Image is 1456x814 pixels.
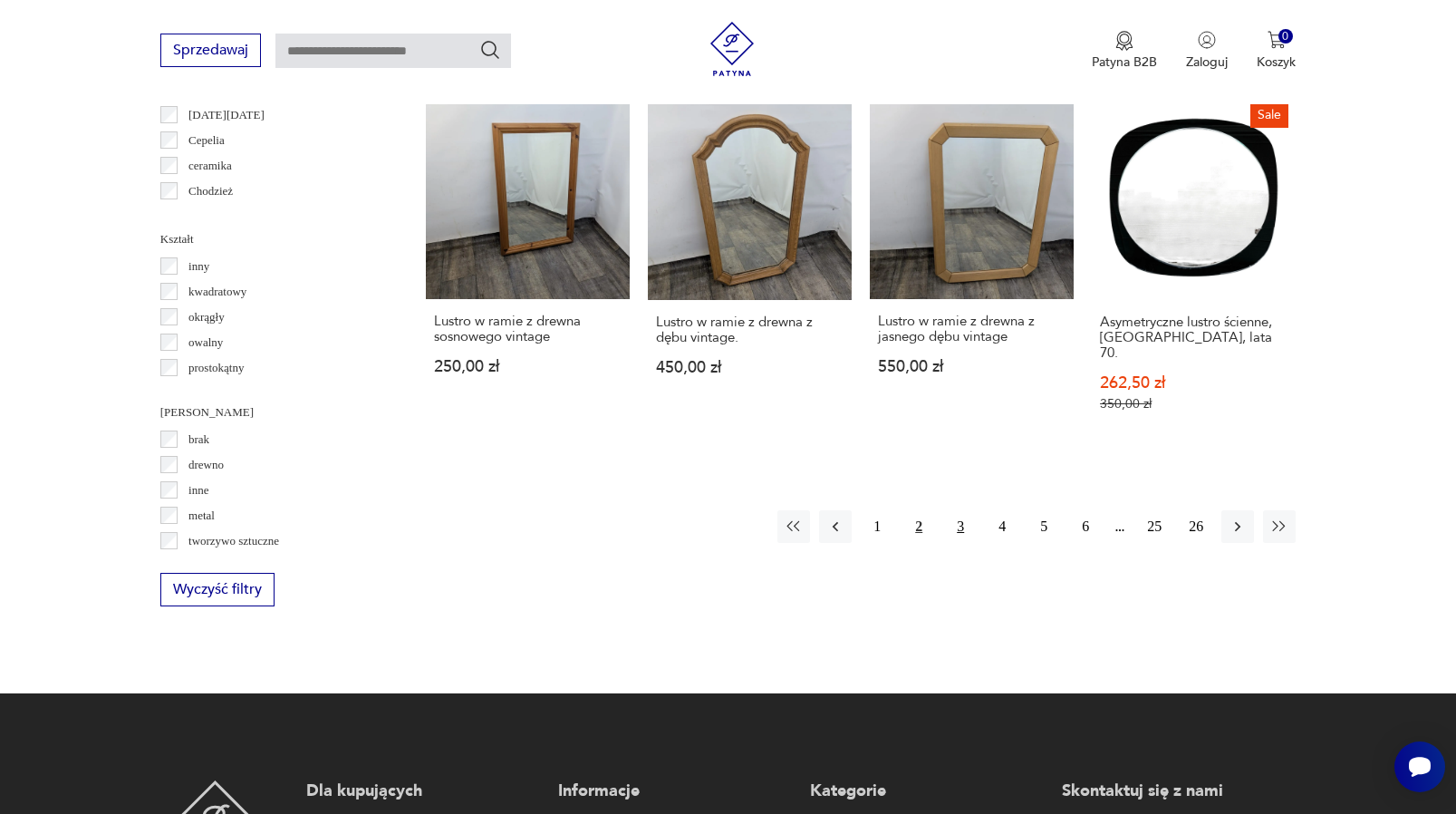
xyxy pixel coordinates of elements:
img: Patyna - sklep z meblami i dekoracjami vintage [705,22,759,76]
button: 3 [944,510,977,543]
a: Lustro w ramie z drewna z dębu vintage.Lustro w ramie z drewna z dębu vintage.450,00 zł [648,95,852,446]
button: Patyna B2B [1092,31,1157,71]
div: 0 [1278,29,1294,44]
button: Wyczyść filtry [160,573,275,606]
p: Zaloguj [1186,53,1228,71]
button: 2 [902,510,935,543]
h3: Lustro w ramie z drewna sosnowego vintage [434,314,622,344]
p: tworzywo sztuczne [188,531,279,551]
h3: Lustro w ramie z drewna z jasnego dębu vintage [878,314,1065,344]
p: kwadratowy [188,282,246,302]
p: Informacje [558,780,792,802]
button: 0Koszyk [1257,31,1296,71]
button: Szukaj [479,39,501,61]
p: prostokątny [188,358,244,378]
a: Ikona medaluPatyna B2B [1092,31,1157,71]
button: Zaloguj [1186,31,1228,71]
a: Lustro w ramie z drewna z jasnego dębu vintageLustro w ramie z drewna z jasnego dębu vintage550,0... [870,95,1074,446]
p: metal [188,506,215,526]
p: inny [188,257,209,276]
img: Ikona koszyka [1268,31,1286,49]
p: owalny [188,333,223,353]
button: 26 [1180,510,1212,543]
p: Patyna B2B [1092,53,1157,71]
p: 550,00 zł [878,359,1065,374]
p: ceramika [188,156,232,176]
p: 350,00 zł [1100,396,1287,412]
button: 1 [861,510,893,543]
iframe: Smartsupp widget button [1394,741,1445,792]
img: Ikonka użytkownika [1198,31,1216,49]
p: brak [188,430,209,450]
p: Skontaktuj się z nami [1062,780,1296,802]
button: Sprzedawaj [160,34,261,67]
a: Sprzedawaj [160,45,261,58]
button: 5 [1027,510,1060,543]
p: 262,50 zł [1100,375,1287,391]
a: SaleAsymetryczne lustro ścienne, Polska, lata 70.Asymetryczne lustro ścienne, [GEOGRAPHIC_DATA], ... [1092,95,1296,446]
p: Ćmielów [188,207,232,227]
p: 250,00 zł [434,359,622,374]
p: Cepelia [188,131,225,150]
a: Lustro w ramie z drewna sosnowego vintageLustro w ramie z drewna sosnowego vintage250,00 zł [426,95,630,446]
p: Kształt [160,229,382,249]
p: inne [188,480,208,500]
p: 450,00 zł [656,360,844,375]
button: 25 [1138,510,1171,543]
button: 6 [1069,510,1102,543]
p: [PERSON_NAME] [160,402,382,422]
p: Kategorie [810,780,1044,802]
p: okrągły [188,307,225,327]
p: Chodzież [188,181,233,201]
h3: Asymetryczne lustro ścienne, [GEOGRAPHIC_DATA], lata 70. [1100,315,1287,361]
button: 4 [986,510,1018,543]
p: Dla kupujących [306,780,540,802]
p: [DATE][DATE] [188,105,265,125]
img: Ikona medalu [1115,31,1133,51]
h3: Lustro w ramie z drewna z dębu vintage. [656,315,844,345]
p: drewno [188,455,224,475]
p: Koszyk [1257,53,1296,71]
